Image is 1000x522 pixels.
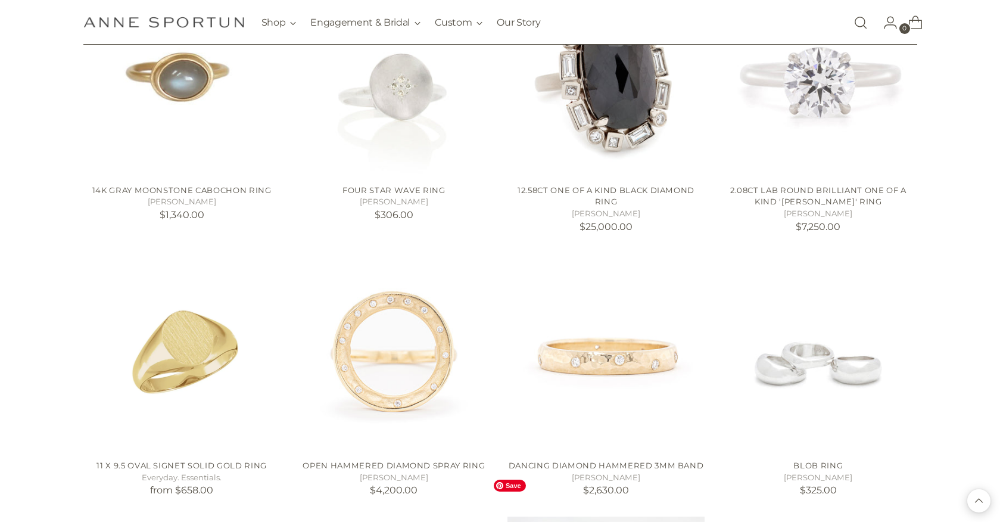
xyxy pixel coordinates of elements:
a: Blob Ring [793,461,843,470]
a: Dancing Diamond Hammered 3mm Band [507,253,705,450]
span: $25,000.00 [580,221,633,232]
a: 12.58ct One of a Kind Black Diamond Ring [518,185,694,207]
a: Open Hammered Diamond Spray Ring [303,461,485,470]
h5: [PERSON_NAME] [295,196,493,208]
a: Open search modal [849,11,873,35]
p: from $658.00 [83,483,281,498]
a: 2.08ct Lab Round Brilliant One of a Kind '[PERSON_NAME]' Ring [730,185,906,207]
button: Back to top [967,489,990,512]
h5: [PERSON_NAME] [83,196,281,208]
span: Save [494,480,526,492]
span: $306.00 [375,209,413,220]
a: Blob Ring [719,253,917,450]
a: Go to the account page [874,11,898,35]
a: 11 x 9.5 Oval Signet Solid Gold Ring [96,461,267,470]
h5: [PERSON_NAME] [719,208,917,220]
a: 11 x 9.5 Oval Signet Solid Gold Ring [83,253,281,450]
h5: [PERSON_NAME] [719,472,917,484]
span: $7,250.00 [796,221,840,232]
a: Open Hammered Diamond Spray Ring [295,253,493,450]
span: $4,200.00 [370,484,418,496]
h5: Everyday. Essentials. [83,472,281,484]
h5: [PERSON_NAME] [295,472,493,484]
a: 14k Gray Moonstone Cabochon Ring [92,185,272,195]
h5: [PERSON_NAME] [507,472,705,484]
span: $1,340.00 [160,209,204,220]
button: Custom [435,10,482,36]
a: Open cart modal [899,11,923,35]
a: Four Star Wave Ring [342,185,446,195]
button: Shop [261,10,297,36]
a: Our Story [497,10,540,36]
span: $325.00 [800,484,837,496]
button: Engagement & Bridal [310,10,420,36]
h5: [PERSON_NAME] [507,208,705,220]
span: $2,630.00 [583,484,629,496]
a: Anne Sportun Fine Jewellery [83,17,244,28]
a: Dancing Diamond Hammered 3mm Band [509,461,704,470]
span: 0 [899,23,910,34]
